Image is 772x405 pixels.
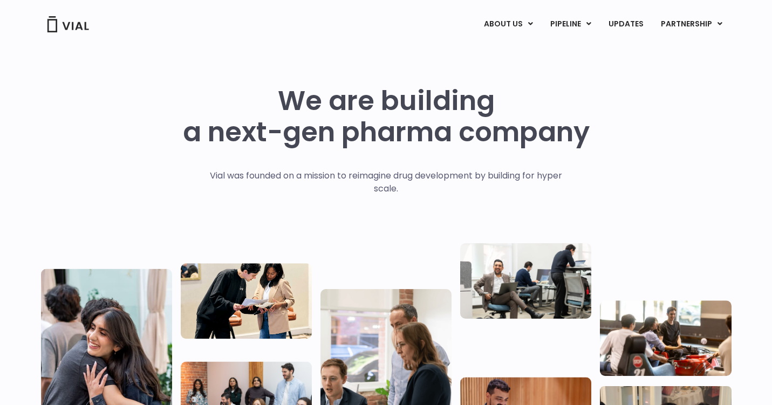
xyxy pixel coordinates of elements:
img: Group of people playing whirlyball [600,300,731,376]
p: Vial was founded on a mission to reimagine drug development by building for hyper scale. [199,169,573,195]
h1: We are building a next-gen pharma company [183,85,590,148]
img: Three people working in an office [460,243,591,318]
a: UPDATES [600,15,652,33]
a: PIPELINEMenu Toggle [542,15,599,33]
a: PARTNERSHIPMenu Toggle [652,15,731,33]
img: Two people looking at a paper talking. [181,263,312,339]
a: ABOUT USMenu Toggle [475,15,541,33]
img: Vial Logo [46,16,90,32]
